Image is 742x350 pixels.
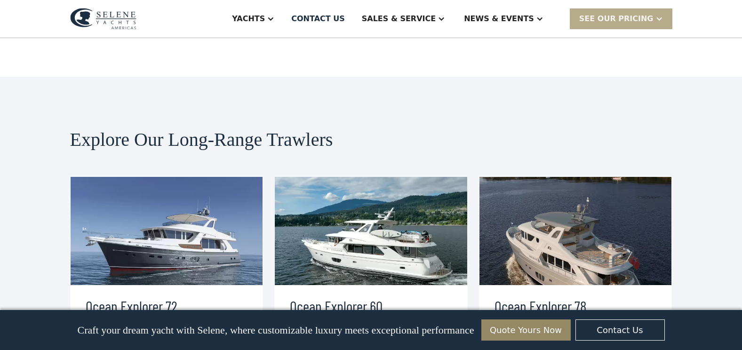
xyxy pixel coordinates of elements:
[291,13,345,24] div: Contact US
[481,319,571,341] a: Quote Yours Now
[1,321,150,346] span: Tick the box below to receive occasional updates, exclusive offers, and VIP access via text message.
[575,319,665,341] a: Contact Us
[77,324,474,336] p: Craft your dream yacht with Selene, where customizable luxury meets exceptional performance
[464,13,534,24] div: News & EVENTS
[70,129,672,150] h2: Explore Our Long-Range Trawlers
[290,294,452,317] h3: Ocean Explorer 60
[495,294,657,317] h3: Ocean Explorer 78
[362,13,436,24] div: Sales & Service
[70,8,136,30] img: logo
[232,13,265,24] div: Yachts
[570,8,672,29] div: SEE Our Pricing
[579,13,654,24] div: SEE Our Pricing
[86,294,248,317] h3: Ocean Explorer 72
